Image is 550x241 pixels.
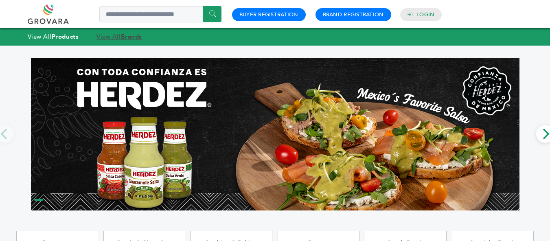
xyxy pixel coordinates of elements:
[96,33,142,41] a: View AllBrands
[34,199,43,201] li: Page dot 1
[99,6,221,22] input: Search a product or brand...
[323,11,384,18] a: Brand Registration
[121,33,142,41] strong: Brands
[239,11,298,18] a: Buyer Registration
[46,199,55,201] li: Page dot 2
[52,33,79,41] strong: Products
[28,33,79,41] a: View AllProducts
[59,199,68,201] li: Page dot 3
[31,58,519,210] img: Marketplace Top Banner 1
[416,11,434,18] a: Login
[71,199,80,201] li: Page dot 4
